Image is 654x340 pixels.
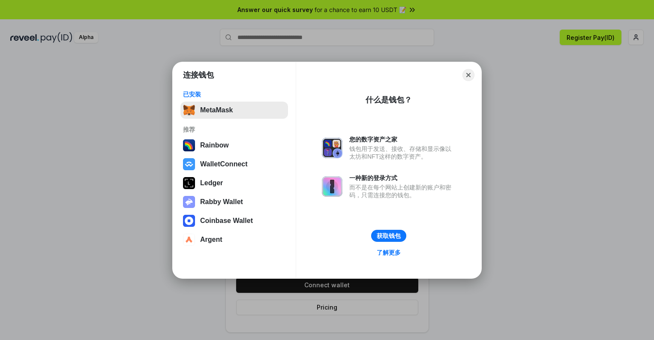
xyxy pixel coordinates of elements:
img: svg+xml,%3Csvg%20xmlns%3D%22http%3A%2F%2Fwww.w3.org%2F2000%2Fsvg%22%20fill%3D%22none%22%20viewBox... [322,138,342,158]
img: svg+xml,%3Csvg%20xmlns%3D%22http%3A%2F%2Fwww.w3.org%2F2000%2Fsvg%22%20fill%3D%22none%22%20viewBox... [183,196,195,208]
div: 而不是在每个网站上创建新的账户和密码，只需连接您的钱包。 [349,184,456,199]
button: WalletConnect [180,156,288,173]
button: Ledger [180,175,288,192]
div: Argent [200,236,222,244]
button: Rabby Wallet [180,193,288,211]
div: 获取钱包 [377,232,401,240]
img: svg+xml,%3Csvg%20width%3D%2228%22%20height%3D%2228%22%20viewBox%3D%220%200%2028%2028%22%20fill%3D... [183,234,195,246]
div: Ledger [200,179,223,187]
div: 推荐 [183,126,285,133]
div: 了解更多 [377,249,401,256]
img: svg+xml,%3Csvg%20width%3D%22120%22%20height%3D%22120%22%20viewBox%3D%220%200%20120%20120%22%20fil... [183,139,195,151]
img: svg+xml,%3Csvg%20xmlns%3D%22http%3A%2F%2Fwww.w3.org%2F2000%2Fsvg%22%20fill%3D%22none%22%20viewBox... [322,176,342,197]
a: 了解更多 [372,247,406,258]
div: Rabby Wallet [200,198,243,206]
div: 一种新的登录方式 [349,174,456,182]
button: Rainbow [180,137,288,154]
button: Coinbase Wallet [180,212,288,229]
button: 获取钱包 [371,230,406,242]
h1: 连接钱包 [183,70,214,80]
div: 什么是钱包？ [366,95,412,105]
button: Close [462,69,474,81]
div: WalletConnect [200,160,248,168]
div: Rainbow [200,141,229,149]
div: 钱包用于发送、接收、存储和显示像以太坊和NFT这样的数字资产。 [349,145,456,160]
button: Argent [180,231,288,248]
div: 您的数字资产之家 [349,135,456,143]
img: svg+xml,%3Csvg%20xmlns%3D%22http%3A%2F%2Fwww.w3.org%2F2000%2Fsvg%22%20width%3D%2228%22%20height%3... [183,177,195,189]
div: 已安装 [183,90,285,98]
img: svg+xml,%3Csvg%20width%3D%2228%22%20height%3D%2228%22%20viewBox%3D%220%200%2028%2028%22%20fill%3D... [183,158,195,170]
button: MetaMask [180,102,288,119]
img: svg+xml,%3Csvg%20fill%3D%22none%22%20height%3D%2233%22%20viewBox%3D%220%200%2035%2033%22%20width%... [183,104,195,116]
div: Coinbase Wallet [200,217,253,225]
img: svg+xml,%3Csvg%20width%3D%2228%22%20height%3D%2228%22%20viewBox%3D%220%200%2028%2028%22%20fill%3D... [183,215,195,227]
div: MetaMask [200,106,233,114]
